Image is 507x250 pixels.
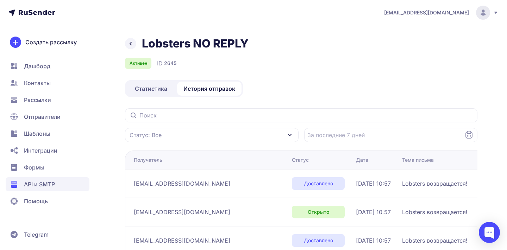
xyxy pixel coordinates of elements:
[183,84,235,93] span: История отправок
[130,131,162,139] span: Статус: Все
[402,208,468,216] span: Lobsters возвращается!
[126,82,176,96] a: Статистика
[134,236,230,245] span: [EMAIL_ADDRESS][DOMAIN_NAME]
[356,179,391,188] span: [DATE] 10:57
[24,96,51,104] span: Рассылки
[304,180,333,187] span: Доставлено
[24,129,50,138] span: Шаблоны
[402,236,468,245] span: Lobsters возвращается!
[384,9,469,16] span: [EMAIL_ADDRESS][DOMAIN_NAME]
[24,79,51,87] span: Контакты
[24,113,61,121] span: Отправители
[24,146,57,155] span: Интеграции
[134,179,230,188] span: [EMAIL_ADDRESS][DOMAIN_NAME]
[134,208,230,216] span: [EMAIL_ADDRESS][DOMAIN_NAME]
[25,38,77,46] span: Создать рассылку
[164,60,176,67] span: 2645
[135,84,167,93] span: Статистика
[142,37,249,51] h1: Lobsters NO REPLY
[356,156,368,164] div: Дата
[134,156,162,164] div: Получатель
[356,208,391,216] span: [DATE] 10:57
[157,59,176,68] div: ID
[24,197,48,205] span: Помощь
[402,156,434,164] div: Тема письма
[308,209,329,216] span: Открыто
[24,230,49,239] span: Telegram
[6,227,89,242] a: Telegram
[130,60,147,66] span: Активен
[24,180,55,188] span: API и SMTP
[24,62,50,70] span: Дашборд
[402,179,468,188] span: Lobsters возвращается!
[177,82,242,96] a: История отправок
[356,236,391,245] span: [DATE] 10:57
[24,163,44,172] span: Формы
[304,128,478,142] input: Datepicker input
[292,156,309,164] div: Статус
[125,108,477,122] input: Поиск
[304,237,333,244] span: Доставлено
